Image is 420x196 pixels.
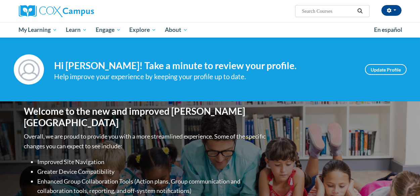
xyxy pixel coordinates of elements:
[14,22,62,38] a: My Learning
[54,71,355,82] div: Help improve your experience by keeping your profile up to date.
[393,169,415,191] iframe: Button to launch messaging window
[381,5,402,16] button: Account Settings
[165,26,188,34] span: About
[37,157,267,167] li: Improved Site Navigation
[355,7,365,15] button: Search
[125,22,160,38] a: Explore
[129,26,156,34] span: Explore
[14,22,407,38] div: Main menu
[91,22,125,38] a: Engage
[37,177,267,196] li: Enhanced Group Collaboration Tools (Action plans, Group communication and collaboration tools, re...
[160,22,192,38] a: About
[54,60,355,71] h4: Hi [PERSON_NAME]! Take a minute to review your profile.
[14,54,44,85] img: Profile Image
[19,5,140,17] a: Cox Campus
[374,26,402,33] span: En español
[24,106,267,128] h1: Welcome to the new and improved [PERSON_NAME][GEOGRAPHIC_DATA]
[24,132,267,151] p: Overall, we are proud to provide you with a more streamlined experience. Some of the specific cha...
[365,64,407,75] a: Update Profile
[61,22,91,38] a: Learn
[18,26,57,34] span: My Learning
[66,26,87,34] span: Learn
[301,7,355,15] input: Search Courses
[370,23,407,37] a: En español
[19,5,94,17] img: Cox Campus
[96,26,121,34] span: Engage
[37,167,267,177] li: Greater Device Compatibility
